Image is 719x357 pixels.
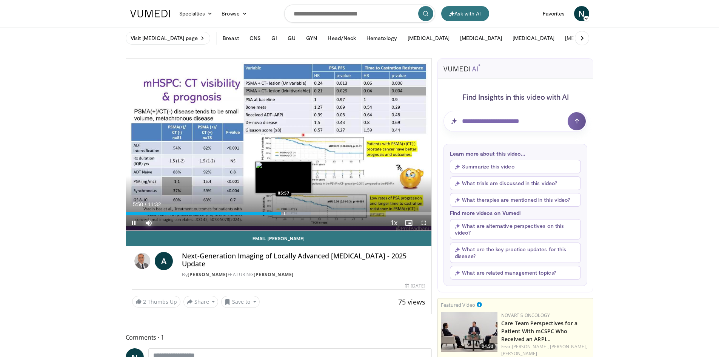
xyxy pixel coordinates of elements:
[441,312,497,352] a: 04:50
[218,31,243,46] button: Breast
[126,212,432,215] div: Progress Bar
[133,201,143,207] span: 5:50
[398,297,425,306] span: 75 views
[255,161,312,193] img: image.jpeg
[416,215,431,230] button: Fullscreen
[560,31,611,46] button: [MEDICAL_DATA]
[126,332,432,342] span: Comments 1
[386,215,401,230] button: Playback Rate
[126,32,211,45] a: Visit [MEDICAL_DATA] page
[267,31,282,46] button: GI
[401,215,416,230] button: Enable picture-in-picture mode
[443,64,480,71] img: vumedi-ai-logo.svg
[182,252,425,268] h4: Next-Generation Imaging of Locally Advanced [MEDICAL_DATA] - 2025 Update
[538,6,570,21] a: Favorites
[441,6,489,21] button: Ask with AI
[141,215,156,230] button: Mute
[126,59,432,231] video-js: Video Player
[450,243,581,263] button: What are the key practice updates for this disease?
[443,111,587,132] input: Question for AI
[283,31,300,46] button: GU
[441,312,497,352] img: cad44f18-58c5-46ed-9b0e-fe9214b03651.jpg.150x105_q85_crop-smart_upscale.jpg
[501,320,577,343] a: Care Team Perspectives for a Patient With mCSPC Who Received an ARPI…
[450,266,581,280] button: What are related management topics?
[302,31,322,46] button: GYN
[254,271,294,278] a: [PERSON_NAME]
[175,6,217,21] a: Specialties
[183,296,219,308] button: Share
[362,31,402,46] button: Hematology
[182,271,425,278] div: By FEATURING
[130,10,170,17] img: VuMedi Logo
[512,343,549,350] a: [PERSON_NAME],
[574,6,589,21] a: N
[450,193,581,207] button: What therapies are mentioned in this video?
[126,231,432,246] a: Email [PERSON_NAME]
[450,210,581,216] p: Find more videos on Vumedi
[450,176,581,190] button: What trials are discussed in this video?
[323,31,360,46] button: Head/Neck
[501,343,590,357] div: Feat.
[479,343,496,350] span: 04:50
[217,6,252,21] a: Browse
[188,271,228,278] a: [PERSON_NAME]
[456,31,507,46] button: [MEDICAL_DATA]
[450,160,581,173] button: Summarize this video
[441,301,475,308] small: Featured Video
[550,343,587,350] a: [PERSON_NAME],
[501,350,537,357] a: [PERSON_NAME]
[508,31,559,46] button: [MEDICAL_DATA]
[284,5,435,23] input: Search topics, interventions
[245,31,265,46] button: CNS
[450,219,581,240] button: What are alternative perspectives on this video?
[145,201,146,207] span: /
[132,252,152,270] img: Anwar Padhani
[405,283,425,289] div: [DATE]
[126,215,141,230] button: Pause
[143,298,146,305] span: 2
[221,296,260,308] button: Save to
[132,296,180,308] a: 2 Thumbs Up
[450,150,581,157] p: Learn more about this video...
[155,252,173,270] a: A
[501,312,550,318] a: Novartis Oncology
[148,201,161,207] span: 11:32
[403,31,454,46] button: [MEDICAL_DATA]
[443,92,587,102] h4: Find Insights in this video with AI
